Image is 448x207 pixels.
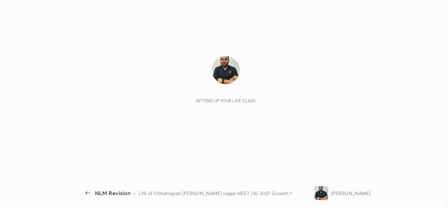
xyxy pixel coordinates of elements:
[133,190,136,197] div: •
[95,189,131,197] div: NLM Revision
[331,190,370,197] div: [PERSON_NAME]
[314,186,328,200] img: 13743b0af8ac47088b4dc21eba1d392f.jpg
[212,56,240,84] img: 13743b0af8ac47088b4dc21eba1d392f.jpg
[196,98,255,103] div: Setting up your live class
[139,190,292,197] div: L95 of Chhatrapati [PERSON_NAME] nagar NEET UG 2027 Growth 1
